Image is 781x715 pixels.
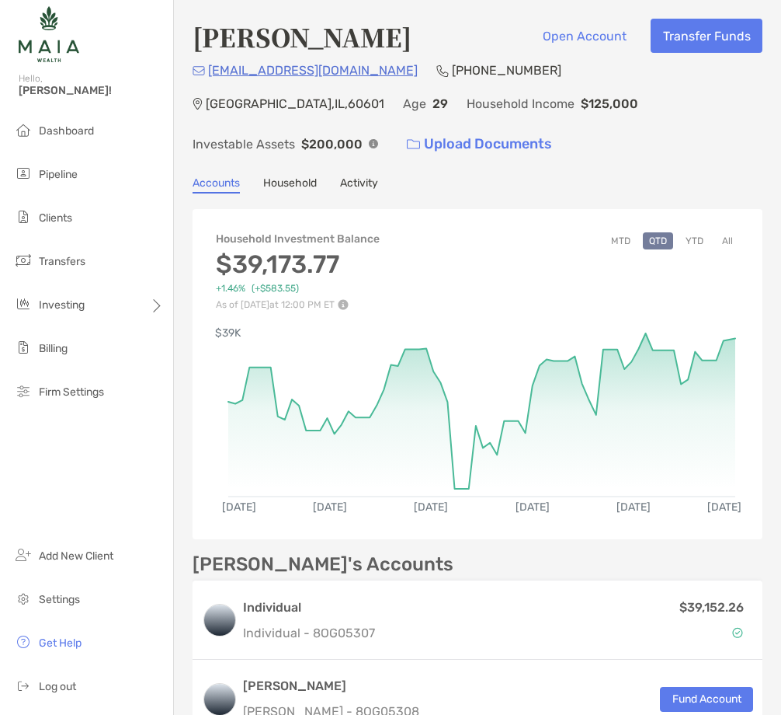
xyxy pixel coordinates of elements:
img: settings icon [14,589,33,608]
img: Location Icon [193,98,203,110]
span: Investing [39,298,85,312]
p: [EMAIL_ADDRESS][DOMAIN_NAME] [208,61,418,80]
span: Dashboard [39,124,94,138]
h3: [PERSON_NAME] [243,677,419,696]
span: Billing [39,342,68,355]
span: Log out [39,680,76,693]
text: [DATE] [707,500,741,514]
h4: [PERSON_NAME] [193,19,411,54]
button: Transfer Funds [651,19,762,53]
text: [DATE] [414,500,448,514]
img: Account Status icon [732,627,743,638]
p: $200,000 [301,134,363,154]
span: Clients [39,211,72,225]
img: billing icon [14,338,33,357]
p: [PHONE_NUMBER] [452,61,561,80]
img: dashboard icon [14,120,33,139]
span: Get Help [39,637,82,650]
p: $39,152.26 [679,598,744,617]
p: Individual - 8OG05307 [243,623,375,643]
button: MTD [605,232,637,249]
p: Age [403,94,426,113]
img: pipeline icon [14,164,33,183]
button: YTD [679,232,710,249]
span: +1.46% [216,283,245,295]
a: Household [263,176,317,194]
span: Pipeline [39,168,78,181]
img: logo account [204,605,235,636]
p: $125,000 [581,94,638,113]
img: Performance Info [338,299,349,310]
span: ( +$583.55 ) [252,283,299,295]
h3: Individual [243,598,375,617]
p: [PERSON_NAME]'s Accounts [193,555,453,574]
text: [DATE] [313,500,347,514]
img: transfers icon [14,251,33,270]
img: add_new_client icon [14,546,33,564]
text: $39K [215,326,241,340]
p: As of [DATE] at 12:00 PM ET [216,299,380,310]
img: logout icon [14,676,33,695]
a: Activity [340,176,378,194]
p: Investable Assets [193,134,295,154]
p: [GEOGRAPHIC_DATA] , IL , 60601 [206,94,384,113]
a: Upload Documents [397,127,562,161]
a: Accounts [193,176,240,194]
button: QTD [643,232,673,249]
img: firm-settings icon [14,382,33,400]
text: [DATE] [616,500,651,514]
button: All [716,232,739,249]
img: Phone Icon [436,65,449,77]
span: Firm Settings [39,385,104,399]
h3: $39,173.77 [216,249,380,279]
img: button icon [407,139,420,150]
img: Email Icon [193,66,205,75]
span: Add New Client [39,549,113,563]
img: Zoe Logo [19,6,79,62]
span: Settings [39,593,80,606]
img: logo account [204,684,235,715]
img: investing icon [14,295,33,313]
text: [DATE] [515,500,550,514]
p: 29 [432,94,448,113]
text: [DATE] [222,500,256,514]
button: Open Account [530,19,638,53]
p: Household Income [467,94,574,113]
span: [PERSON_NAME]! [19,84,164,97]
img: get-help icon [14,633,33,651]
img: clients icon [14,208,33,226]
h4: Household Investment Balance [216,232,380,246]
img: Info Icon [369,139,378,148]
span: Transfers [39,255,85,268]
button: Fund Account [660,687,753,712]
